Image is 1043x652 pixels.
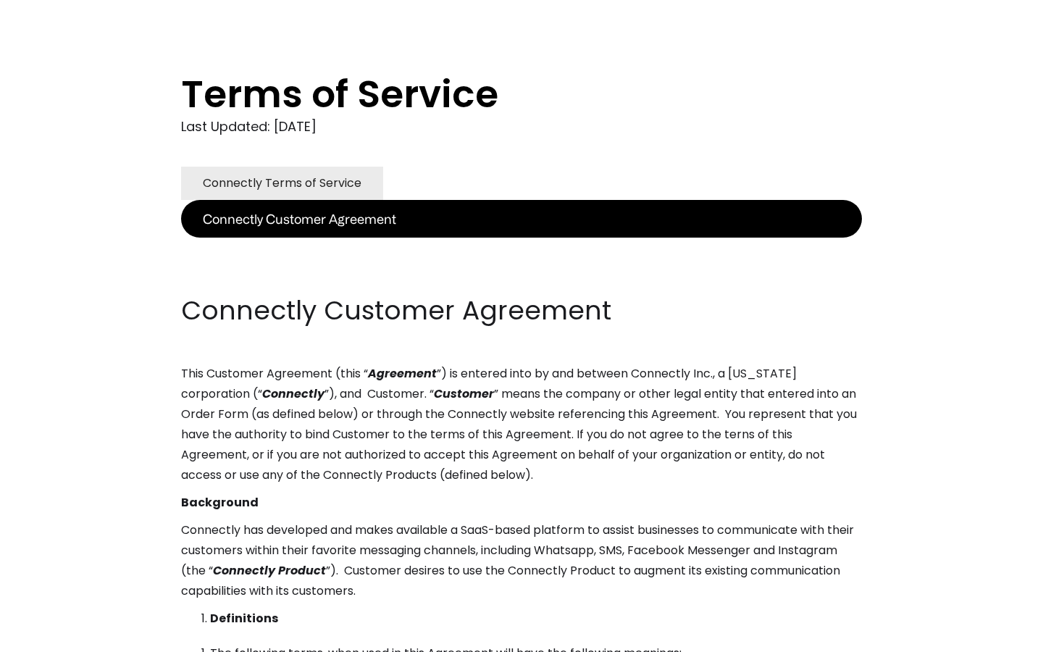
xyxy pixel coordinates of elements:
[262,385,324,402] em: Connectly
[14,625,87,647] aside: Language selected: English
[213,562,326,579] em: Connectly Product
[434,385,494,402] em: Customer
[181,494,259,511] strong: Background
[181,238,862,258] p: ‍
[210,610,278,627] strong: Definitions
[203,209,396,229] div: Connectly Customer Agreement
[181,265,862,285] p: ‍
[181,72,804,116] h1: Terms of Service
[181,293,862,329] h2: Connectly Customer Agreement
[368,365,437,382] em: Agreement
[203,173,361,193] div: Connectly Terms of Service
[181,364,862,485] p: This Customer Agreement (this “ ”) is entered into by and between Connectly Inc., a [US_STATE] co...
[29,627,87,647] ul: Language list
[181,520,862,601] p: Connectly has developed and makes available a SaaS-based platform to assist businesses to communi...
[181,116,862,138] div: Last Updated: [DATE]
